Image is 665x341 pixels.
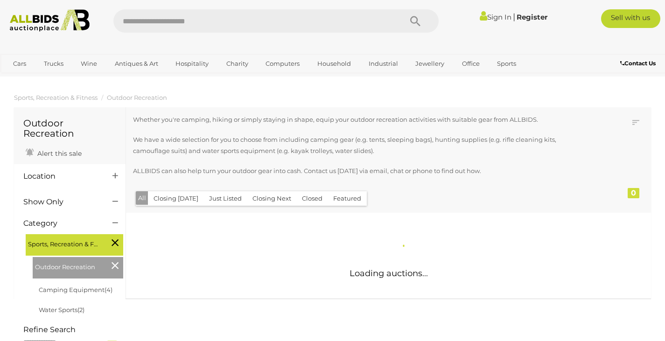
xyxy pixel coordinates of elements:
a: Jewellery [409,56,450,71]
a: Sell with us [601,9,661,28]
span: (4) [105,286,112,293]
a: Antiques & Art [109,56,164,71]
img: Allbids.com.au [5,9,94,32]
a: [GEOGRAPHIC_DATA] [7,71,85,87]
a: Water Sports(2) [39,306,84,313]
h4: Location [23,172,98,181]
button: Closed [296,191,328,206]
a: Sports, Recreation & Fitness [14,94,98,101]
a: Hospitality [169,56,215,71]
div: 0 [628,188,639,198]
button: Closing [DATE] [148,191,204,206]
span: | [513,12,515,22]
h4: Refine Search [23,326,123,334]
p: We have a wide selection for you to choose from including camping gear (e.g. tents, sleeping bags... [133,134,595,156]
a: Computers [259,56,306,71]
b: Contact Us [620,60,656,67]
span: Loading auctions... [350,268,428,278]
a: Trucks [38,56,70,71]
span: (2) [77,306,84,313]
a: Cars [7,56,32,71]
span: Outdoor Recreation [35,259,105,272]
a: Office [456,56,486,71]
a: Contact Us [620,58,658,69]
a: Household [311,56,357,71]
h1: Outdoor Recreation [23,118,116,139]
button: Just Listed [203,191,247,206]
button: Featured [328,191,367,206]
a: Charity [220,56,254,71]
button: Closing Next [247,191,297,206]
a: Sports [491,56,522,71]
button: All [136,191,148,205]
h4: Show Only [23,198,98,206]
h4: Category [23,219,98,228]
a: Wine [75,56,103,71]
a: Industrial [363,56,404,71]
span: Sports, Recreation & Fitness [28,237,98,250]
a: Camping Equipment(4) [39,286,112,293]
a: Register [517,13,547,21]
span: Alert this sale [35,149,82,158]
a: Outdoor Recreation [107,94,167,101]
a: Sign In [480,13,511,21]
a: Alert this sale [23,146,84,160]
button: Search [392,9,439,33]
p: ALLBIDS can also help turn your outdoor gear into cash. Contact us [DATE] via email, chat or phon... [133,166,595,176]
p: Whether you're camping, hiking or simply staying in shape, equip your outdoor recreation activiti... [133,114,595,125]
